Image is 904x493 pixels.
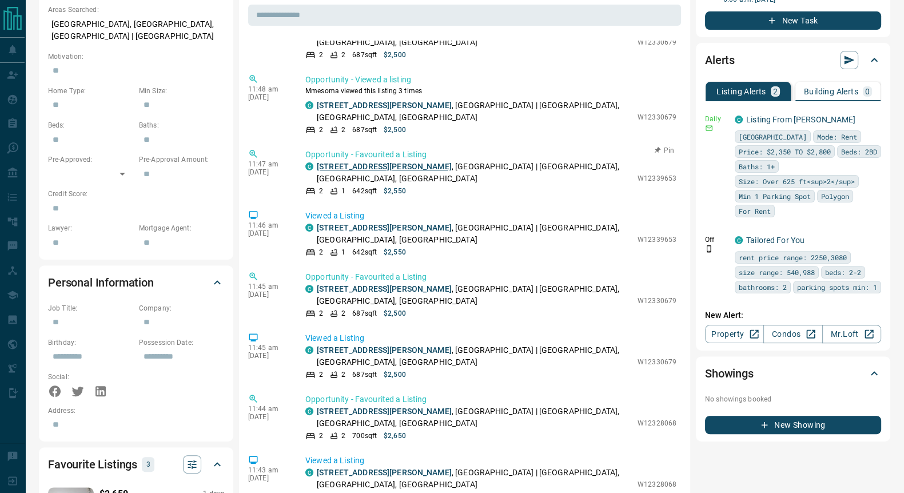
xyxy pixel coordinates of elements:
p: $2,550 [384,186,406,196]
div: condos.ca [735,236,743,244]
p: W12328068 [638,418,676,428]
p: [GEOGRAPHIC_DATA], [GEOGRAPHIC_DATA], [GEOGRAPHIC_DATA] | [GEOGRAPHIC_DATA] [48,15,224,46]
p: , [GEOGRAPHIC_DATA] | [GEOGRAPHIC_DATA], [GEOGRAPHIC_DATA], [GEOGRAPHIC_DATA] [317,283,632,307]
p: 2 [319,431,323,441]
a: Condos [763,325,822,343]
span: Price: $2,350 TO $2,800 [739,146,831,157]
p: 1 [341,247,345,257]
div: condos.ca [305,468,313,476]
a: Tailored For You [746,236,805,245]
span: Beds: 2BD [841,146,877,157]
p: $2,650 [384,431,406,441]
a: Property [705,325,764,343]
div: condos.ca [305,346,313,354]
p: Company: [139,303,224,313]
p: $2,500 [384,50,406,60]
p: Mortgage Agent: [139,223,224,233]
p: 642 sqft [352,247,377,257]
p: Min Size: [139,86,224,96]
div: Favourite Listings3 [48,451,224,478]
h2: Showings [705,364,754,383]
p: 2 [341,308,345,319]
p: Motivation: [48,51,224,62]
h2: Alerts [705,51,735,69]
p: Home Type: [48,86,133,96]
button: Pin [648,145,681,156]
p: Lawyer: [48,223,133,233]
p: , [GEOGRAPHIC_DATA] | [GEOGRAPHIC_DATA], [GEOGRAPHIC_DATA], [GEOGRAPHIC_DATA] [317,405,632,430]
a: Mr.Loft [822,325,881,343]
h2: Personal Information [48,273,154,292]
p: 1 [341,186,345,196]
p: No showings booked [705,394,881,404]
span: bathrooms: 2 [739,281,787,293]
a: [STREET_ADDRESS][PERSON_NAME] [317,101,452,110]
p: 2 [319,125,323,135]
p: 2 [319,247,323,257]
p: Areas Searched: [48,5,224,15]
p: , [GEOGRAPHIC_DATA] | [GEOGRAPHIC_DATA], [GEOGRAPHIC_DATA], [GEOGRAPHIC_DATA] [317,467,632,491]
p: W12330679 [638,112,676,122]
p: [DATE] [248,413,288,421]
p: Pre-Approval Amount: [139,154,224,165]
p: 2 [773,88,778,96]
p: W12330679 [638,37,676,47]
p: $2,500 [384,125,406,135]
span: Mode: Rent [817,131,857,142]
p: 2 [341,431,345,441]
p: , [GEOGRAPHIC_DATA] | [GEOGRAPHIC_DATA], [GEOGRAPHIC_DATA], [GEOGRAPHIC_DATA] [317,344,632,368]
p: Job Title: [48,303,133,313]
svg: Push Notification Only [705,245,713,253]
p: W12339653 [638,173,676,184]
p: 687 sqft [352,125,377,135]
a: [STREET_ADDRESS][PERSON_NAME] [317,468,452,477]
p: Viewed a Listing [305,455,676,467]
p: 2 [341,50,345,60]
p: , [GEOGRAPHIC_DATA] | [GEOGRAPHIC_DATA], [GEOGRAPHIC_DATA], [GEOGRAPHIC_DATA] [317,161,632,185]
span: rent price range: 2250,3080 [739,252,847,263]
div: condos.ca [305,285,313,293]
a: Listing From [PERSON_NAME] [746,115,855,124]
div: Alerts [705,46,881,74]
p: 2 [319,369,323,380]
p: Daily [705,114,728,124]
p: 11:43 am [248,466,288,474]
p: New Alert: [705,309,881,321]
p: W12328068 [638,479,676,490]
p: W12339653 [638,234,676,245]
p: Credit Score: [48,189,224,199]
button: New Task [705,11,881,30]
p: Listing Alerts [716,88,766,96]
div: condos.ca [735,116,743,124]
p: 687 sqft [352,50,377,60]
a: [STREET_ADDRESS][PERSON_NAME] [317,345,452,355]
p: Opportunity - Viewed a listing [305,74,676,86]
p: 2 [319,308,323,319]
span: size range: 540,988 [739,267,815,278]
p: 2 [341,369,345,380]
p: Opportunity - Favourited a Listing [305,393,676,405]
p: Social: [48,372,133,382]
p: 2 [319,50,323,60]
span: Min 1 Parking Spot [739,190,811,202]
p: 0 [865,88,870,96]
p: 700 sqft [352,431,377,441]
button: New Showing [705,416,881,434]
p: [DATE] [248,168,288,176]
p: 687 sqft [352,369,377,380]
p: Address: [48,405,224,416]
p: 2 [341,125,345,135]
h2: Favourite Listings [48,455,137,474]
p: [DATE] [248,291,288,299]
p: 11:44 am [248,405,288,413]
p: 642 sqft [352,186,377,196]
div: condos.ca [305,101,313,109]
span: Baths: 1+ [739,161,775,172]
p: Possession Date: [139,337,224,348]
span: Size: Over 625 ft<sup>2</sup> [739,176,855,187]
svg: Email [705,124,713,132]
p: [DATE] [248,352,288,360]
a: [STREET_ADDRESS][PERSON_NAME] [317,162,452,171]
div: Personal Information [48,269,224,296]
p: [DATE] [248,93,288,101]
